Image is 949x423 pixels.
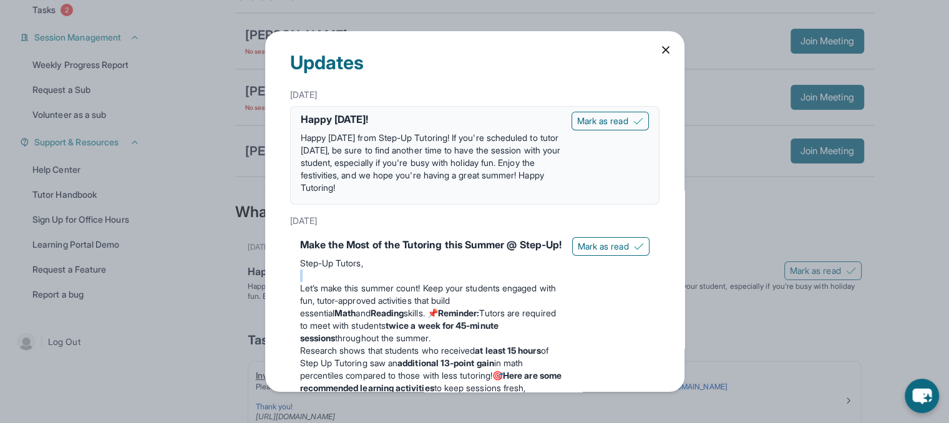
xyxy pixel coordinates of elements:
[572,237,650,256] button: Mark as read
[290,31,659,84] div: Updates
[572,112,649,130] button: Mark as read
[300,320,499,343] strong: twice a week for 45-minute sessions
[438,308,480,318] strong: Reminder:
[290,84,659,106] div: [DATE]
[634,241,644,251] img: Mark as read
[577,115,628,127] span: Mark as read
[300,282,562,344] p: Let’s make this summer count! Keep your students engaged with fun, tutor-approved activities that...
[371,308,404,318] strong: Reading
[334,308,356,318] strong: Math
[905,379,939,413] button: chat-button
[475,345,540,356] strong: at least 15 hours
[301,132,562,194] p: Happy [DATE] from Step-Up Tutoring! If you're scheduled to tutor [DATE], be sure to find another ...
[290,210,659,232] div: [DATE]
[578,240,629,253] span: Mark as read
[300,257,562,270] p: Step-Up Tutors,
[633,116,643,126] img: Mark as read
[300,344,562,407] p: Research shows that students who received of Step Up Tutoring saw an in math percentiles compared...
[397,357,494,368] strong: additional 13-point gain
[301,112,562,127] div: Happy [DATE]!
[300,237,562,252] div: Make the Most of the Tutoring this Summer @ Step-Up!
